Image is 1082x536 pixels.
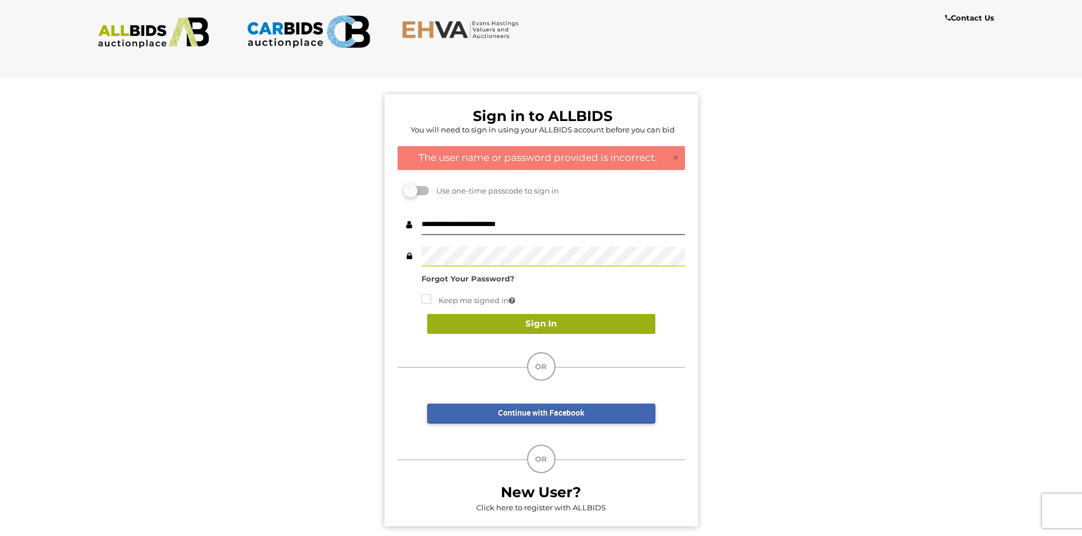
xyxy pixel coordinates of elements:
[246,11,370,52] img: CARBIDS.com.au
[422,294,515,307] label: Keep me signed in
[422,274,514,283] a: Forgot Your Password?
[527,445,556,473] div: OR
[527,352,556,381] div: OR
[402,20,525,39] img: EHVA.com.au
[945,13,994,22] b: Contact Us
[427,314,655,334] button: Sign In
[431,186,559,195] span: Use one-time passcode to sign in
[672,152,679,164] a: ×
[476,503,606,512] a: Click here to register with ALLBIDS
[400,126,685,134] h5: You will need to sign in using your ALLBIDS account before you can bid
[945,11,997,25] a: Contact Us
[473,107,613,124] b: Sign in to ALLBIDS
[404,152,679,163] h4: The user name or password provided is incorrect.
[427,404,655,424] a: Continue with Facebook
[92,17,216,49] img: ALLBIDS.com.au
[501,483,581,501] b: New User?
